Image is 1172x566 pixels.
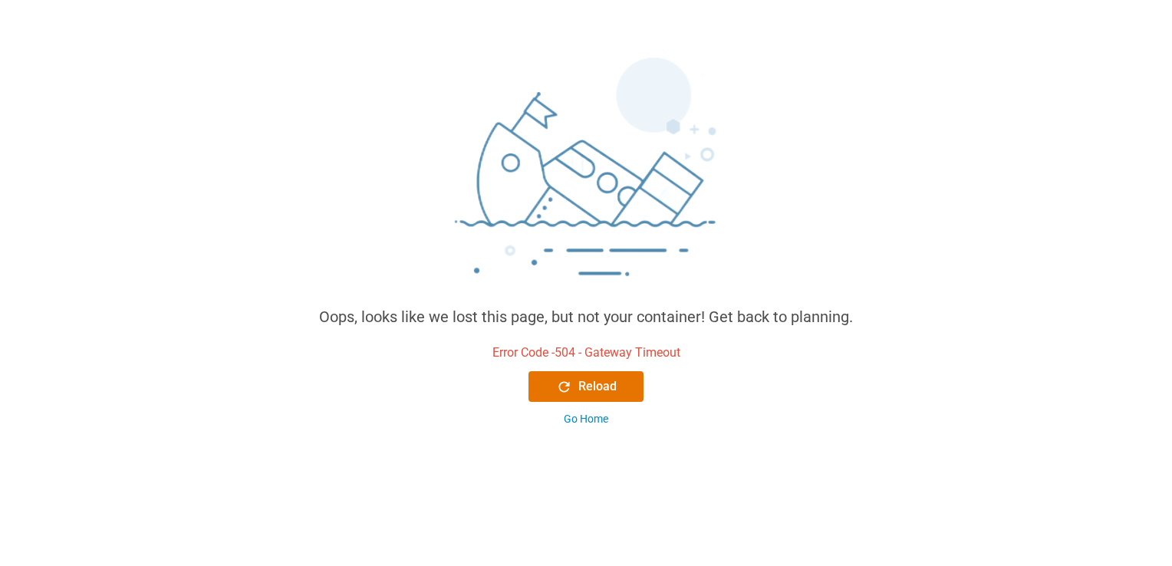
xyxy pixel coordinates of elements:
[528,411,644,427] button: Go Home
[564,411,608,427] div: Go Home
[356,51,816,305] img: sinking_ship.png
[528,371,644,402] button: Reload
[492,344,680,362] div: Error Code - 504 - Gateway Timeout
[556,377,617,396] div: Reload
[319,305,853,328] div: Oops, looks like we lost this page, but not your container! Get back to planning.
